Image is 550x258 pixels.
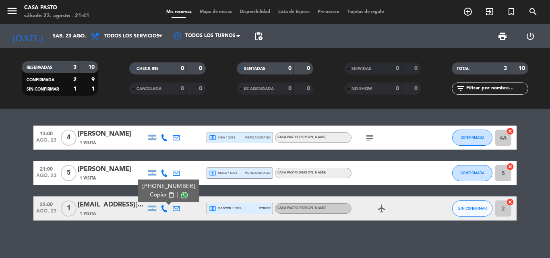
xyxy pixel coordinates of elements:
strong: 0 [307,86,312,91]
div: [PHONE_NUMBER] [143,182,195,191]
strong: 9 [91,77,96,83]
i: cancel [506,198,514,206]
span: ago. 23 [36,173,56,182]
span: 1 Visita [80,140,96,146]
span: TOTAL [457,67,469,71]
strong: 0 [181,66,184,71]
span: Mis reservas [162,10,196,14]
span: mercadopago [245,170,271,175]
span: 21:00 [36,164,56,173]
span: visa * 3391 [209,134,235,141]
span: 1 Visita [80,211,96,217]
span: SENTADAS [244,67,265,71]
span: Disponibilidad [236,10,274,14]
strong: 2 [73,77,77,83]
span: SIN CONFIRMAR [458,206,487,211]
span: Copiar [150,191,167,199]
i: exit_to_app [485,7,494,17]
i: subject [365,133,374,142]
span: pending_actions [254,31,263,41]
strong: 0 [396,86,399,91]
span: print [498,31,507,41]
span: CASA PASTO [PERSON_NAME] [277,171,326,174]
span: NO SHOW [352,87,372,91]
div: sábado 23. agosto - 21:41 [24,12,89,20]
i: local_atm [209,205,216,212]
i: cancel [506,127,514,135]
span: Todos los servicios [104,33,159,39]
span: content_paste [168,192,174,198]
strong: 1 [73,86,77,92]
button: CONFIRMADA [452,130,492,146]
strong: 0 [181,86,184,91]
span: ago. 23 [36,208,56,218]
span: Lista de Espera [274,10,314,14]
strong: 3 [73,64,77,70]
span: CHECK INS [136,67,159,71]
i: [DATE] [6,27,49,45]
strong: 1 [91,86,96,92]
strong: 0 [414,86,419,91]
span: CONFIRMADA [461,135,484,140]
span: 4 [61,130,77,146]
div: [EMAIL_ADDRESS][DOMAIN_NAME] [78,200,146,210]
strong: 3 [504,66,507,71]
strong: 0 [199,86,204,91]
span: CONFIRMADA [461,171,484,175]
span: RE AGENDADA [244,87,274,91]
span: SIN CONFIRMAR [27,87,59,91]
strong: 0 [288,66,292,71]
span: Pre-acceso [314,10,343,14]
strong: 10 [88,64,96,70]
div: [PERSON_NAME] [78,164,146,175]
span: Mapa de mesas [196,10,236,14]
span: master * 1324 [209,205,242,212]
div: [PERSON_NAME] [78,129,146,139]
span: amex * 6983 [209,169,237,177]
span: | [177,191,179,199]
strong: 0 [414,66,419,71]
button: SIN CONFIRMAR [452,200,492,217]
strong: 10 [519,66,527,71]
span: Tarjetas de regalo [343,10,388,14]
i: add_circle_outline [463,7,473,17]
span: CANCELADA [136,87,161,91]
span: stripe [259,206,271,211]
i: power_settings_new [525,31,535,41]
i: local_atm [209,169,216,177]
span: ago. 23 [36,138,56,147]
i: airplanemode_active [377,204,387,213]
i: turned_in_not [507,7,516,17]
button: CONFIRMADA [452,165,492,181]
span: CASA PASTO [PERSON_NAME] [277,136,326,139]
span: CASA PASTO [PERSON_NAME] [277,206,326,210]
i: search [528,7,538,17]
span: RESERVADAS [27,66,52,70]
div: LOG OUT [516,24,544,48]
strong: 0 [307,66,312,71]
i: menu [6,5,18,17]
i: arrow_drop_down [75,31,85,41]
span: mercadopago [245,135,271,140]
div: Casa Pasto [24,4,89,12]
strong: 0 [199,66,204,71]
strong: 0 [288,86,292,91]
span: SERVIDAS [352,67,371,71]
span: 1 [61,200,77,217]
span: CONFIRMADA [27,78,54,82]
input: Filtrar por nombre... [465,84,528,93]
button: menu [6,5,18,20]
span: 22:00 [36,199,56,208]
button: Copiarcontent_paste [150,191,174,199]
i: local_atm [209,134,216,141]
span: 5 [61,165,77,181]
span: 13:00 [36,128,56,138]
i: filter_list [456,84,465,93]
span: 1 Visita [80,175,96,182]
strong: 0 [396,66,399,71]
i: cancel [506,163,514,171]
